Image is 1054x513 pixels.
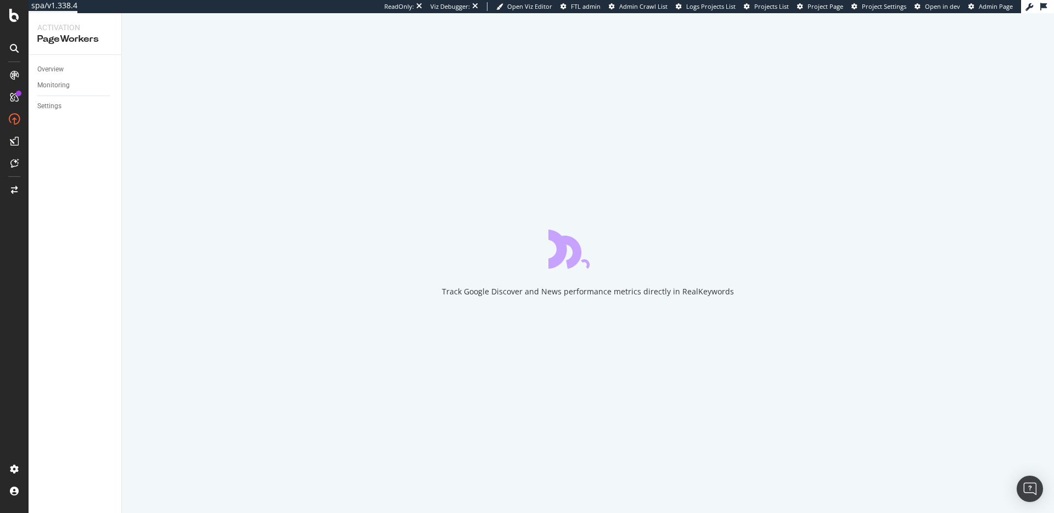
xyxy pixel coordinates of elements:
[619,2,668,10] span: Admin Crawl List
[686,2,736,10] span: Logs Projects List
[609,2,668,11] a: Admin Crawl List
[496,2,552,11] a: Open Viz Editor
[571,2,601,10] span: FTL admin
[851,2,906,11] a: Project Settings
[37,80,70,91] div: Monitoring
[384,2,414,11] div: ReadOnly:
[37,80,114,91] a: Monitoring
[548,229,627,269] div: animation
[925,2,960,10] span: Open in dev
[560,2,601,11] a: FTL admin
[862,2,906,10] span: Project Settings
[968,2,1013,11] a: Admin Page
[676,2,736,11] a: Logs Projects List
[442,286,734,297] div: Track Google Discover and News performance metrics directly in RealKeywords
[37,22,113,33] div: Activation
[37,101,114,112] a: Settings
[37,101,61,112] div: Settings
[744,2,789,11] a: Projects List
[37,33,113,46] div: PageWorkers
[915,2,960,11] a: Open in dev
[37,64,114,75] a: Overview
[37,64,64,75] div: Overview
[797,2,843,11] a: Project Page
[1017,476,1043,502] div: Open Intercom Messenger
[507,2,552,10] span: Open Viz Editor
[808,2,843,10] span: Project Page
[430,2,470,11] div: Viz Debugger:
[754,2,789,10] span: Projects List
[979,2,1013,10] span: Admin Page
